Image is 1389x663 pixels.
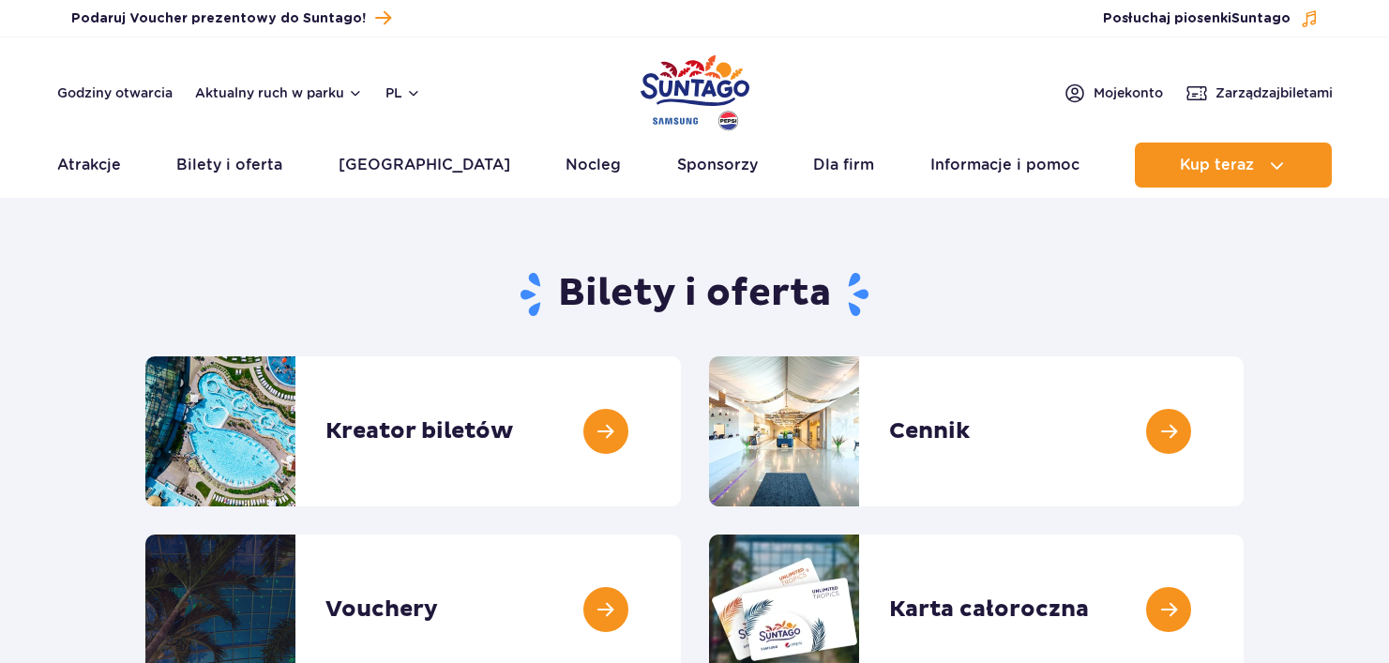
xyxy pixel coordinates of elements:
button: Kup teraz [1135,143,1332,188]
span: Posłuchaj piosenki [1103,9,1291,28]
a: Informacje i pomoc [930,143,1079,188]
span: Zarządzaj biletami [1215,83,1333,102]
span: Podaruj Voucher prezentowy do Suntago! [71,9,366,28]
a: Godziny otwarcia [57,83,173,102]
button: pl [385,83,421,102]
h1: Bilety i oferta [145,270,1244,319]
button: Aktualny ruch w parku [195,85,363,100]
span: Suntago [1231,12,1291,25]
a: Park of Poland [641,47,749,133]
a: Podaruj Voucher prezentowy do Suntago! [71,6,391,31]
a: Mojekonto [1064,82,1163,104]
a: Dla firm [813,143,874,188]
a: Zarządzajbiletami [1185,82,1333,104]
a: [GEOGRAPHIC_DATA] [339,143,510,188]
a: Sponsorzy [677,143,758,188]
span: Kup teraz [1180,157,1254,173]
a: Bilety i oferta [176,143,282,188]
a: Atrakcje [57,143,121,188]
span: Moje konto [1094,83,1163,102]
button: Posłuchaj piosenkiSuntago [1103,9,1319,28]
a: Nocleg [566,143,621,188]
